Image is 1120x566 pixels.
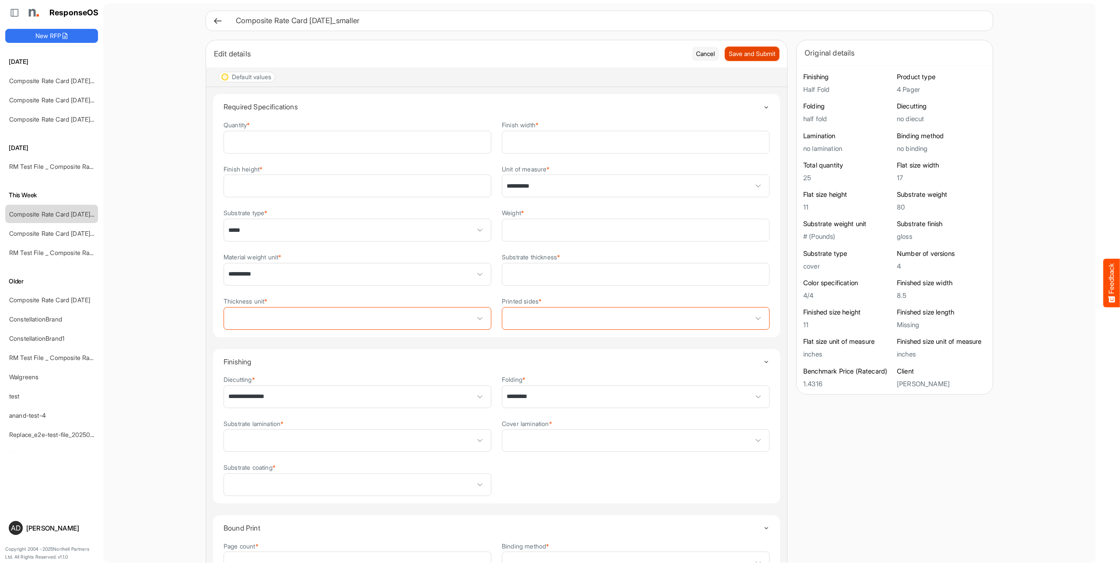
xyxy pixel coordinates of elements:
h6: Substrate type [803,249,892,258]
h5: no diecut [897,115,986,122]
h6: Diecutting [897,102,986,111]
label: Substrate type [224,210,267,216]
p: Copyright 2004 - 2025 Northell Partners Ltd. All Rights Reserved. v 1.1.0 [5,545,98,561]
h5: [PERSON_NAME] [897,380,986,388]
span: AD [11,524,21,531]
a: Replace_e2e-test-file_20250604_111803 [9,431,122,438]
a: RM Test File _ Composite Rate Card [DATE] [9,163,131,170]
div: Edit details [214,48,686,60]
h6: [DATE] [5,57,98,66]
button: Save and Submit Progress [725,47,779,61]
h5: 4 Pager [897,86,986,93]
label: Binding method [502,543,549,549]
img: Northell [24,4,42,21]
h5: 80 [897,203,986,211]
button: Feedback [1103,259,1120,307]
a: ConstellationBrand [9,315,62,323]
h5: 11 [803,203,892,211]
h5: inches [897,350,986,358]
h4: Finishing [224,358,763,366]
div: Original details [805,47,985,59]
h5: 8.5 [897,292,986,299]
a: RM Test File _ Composite Rate Card [DATE] [9,354,131,361]
h6: This Week [5,190,98,200]
label: Printed sides [502,298,542,304]
h6: Total quantity [803,161,892,170]
h6: Flat size height [803,190,892,199]
h5: gloss [897,233,986,240]
h6: Substrate weight [897,190,986,199]
h6: Flat size unit of measure [803,337,892,346]
label: Finish width [502,122,539,128]
h5: Half Fold [803,86,892,93]
label: Diecutting [224,376,255,383]
a: Walgreens [9,373,38,381]
a: anand-test-4 [9,412,46,419]
h5: no lamination [803,145,892,152]
a: Composite Rate Card [DATE]_smaller [9,210,113,218]
h5: 1.4316 [803,380,892,388]
h6: Client [897,367,986,376]
span: Save and Submit [729,49,775,59]
h5: no binding [897,145,986,152]
h6: Color specification [803,279,892,287]
a: Composite Rate Card [DATE] [9,296,90,304]
h1: ResponseOS [49,8,99,17]
label: Material weight unit [224,254,281,260]
h5: 11 [803,321,892,328]
h6: Lamination [803,132,892,140]
a: Composite Rate Card [DATE]_smaller [9,230,113,237]
button: Cancel [692,47,719,61]
label: Finish height [224,166,262,172]
h6: Folding [803,102,892,111]
a: Composite Rate Card [DATE]_smaller [9,96,113,104]
h6: Composite Rate Card [DATE]_smaller [236,17,979,24]
h5: # (Pounds) [803,233,892,240]
h5: cover [803,262,892,270]
h5: half fold [803,115,892,122]
label: Substrate thickness [502,254,560,260]
summary: Toggle content [224,94,770,119]
label: Page count [224,543,259,549]
h6: Substrate finish [897,220,986,228]
h4: Required Specifications [224,103,763,111]
h6: Finished size unit of measure [897,337,986,346]
h5: Missing [897,321,986,328]
label: Unit of measure [502,166,550,172]
h6: Flat size width [897,161,986,170]
label: Cover lamination [502,420,552,427]
label: Weight [502,210,524,216]
label: Substrate lamination [224,420,283,427]
h6: Finishing [803,73,892,81]
h5: 17 [897,174,986,182]
h6: Substrate weight unit [803,220,892,228]
label: Substrate coating [224,464,276,471]
a: test [9,392,20,400]
h6: Finished size height [803,308,892,317]
h6: Number of versions [897,249,986,258]
h4: Bound Print [224,524,763,532]
h6: [DATE] [5,143,98,153]
h5: 4/4 [803,292,892,299]
label: Thickness unit [224,298,267,304]
a: ConstellationBrand1 [9,335,64,342]
div: [PERSON_NAME] [26,525,94,531]
a: Composite Rate Card [DATE]_smaller [9,77,113,84]
a: Composite Rate Card [DATE]_smaller [9,115,113,123]
a: RM Test File _ Composite Rate Card [DATE] [9,249,131,256]
h6: Product type [897,73,986,81]
summary: Toggle content [224,515,770,541]
h5: 4 [897,262,986,270]
label: Quantity [224,122,250,128]
h6: Older [5,276,98,286]
h6: Finished size length [897,308,986,317]
h5: inches [803,350,892,358]
label: Folding [502,376,525,383]
h6: Benchmark Price (Ratecard) [803,367,892,376]
h6: Finished size width [897,279,986,287]
h5: 25 [803,174,892,182]
summary: Toggle content [224,349,770,374]
button: New RFP [5,29,98,43]
h6: Binding method [897,132,986,140]
div: Default values [232,74,271,80]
